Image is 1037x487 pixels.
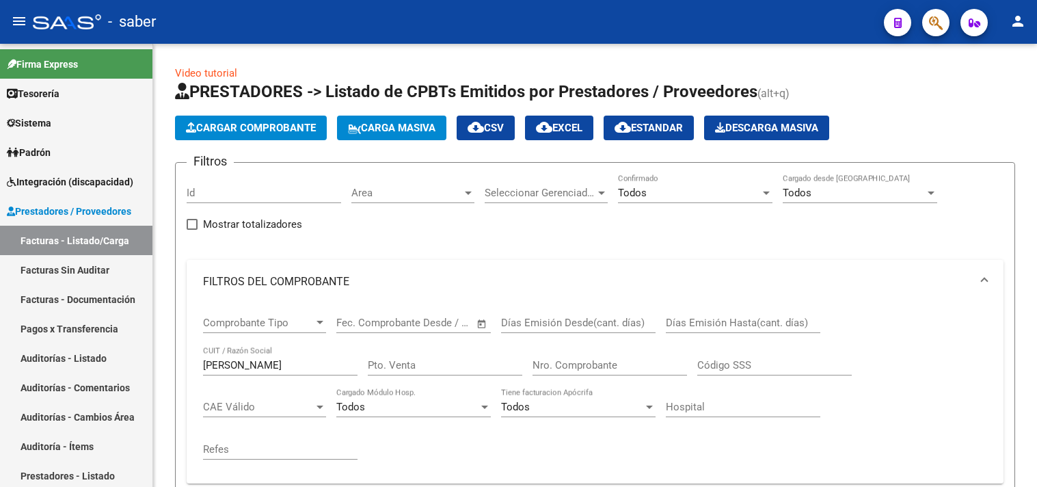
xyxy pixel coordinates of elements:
[991,440,1023,473] iframe: Intercom live chat
[704,116,829,140] app-download-masive: Descarga masiva de comprobantes (adjuntos)
[1010,13,1026,29] mat-icon: person
[203,274,971,289] mat-panel-title: FILTROS DEL COMPROBANTE
[175,82,757,101] span: PRESTADORES -> Listado de CPBTs Emitidos por Prestadores / Proveedores
[187,304,1004,484] div: FILTROS DEL COMPROBANTE
[468,119,484,135] mat-icon: cloud_download
[393,317,459,329] input: End date
[604,116,694,140] button: Estandar
[348,122,435,134] span: Carga Masiva
[7,86,59,101] span: Tesorería
[468,122,504,134] span: CSV
[7,57,78,72] span: Firma Express
[501,401,530,413] span: Todos
[618,187,647,199] span: Todos
[108,7,156,37] span: - saber
[203,216,302,233] span: Mostrar totalizadores
[337,116,446,140] button: Carga Masiva
[336,401,365,413] span: Todos
[525,116,593,140] button: EXCEL
[615,122,683,134] span: Estandar
[187,260,1004,304] mat-expansion-panel-header: FILTROS DEL COMPROBANTE
[336,317,381,329] input: Start date
[536,122,582,134] span: EXCEL
[485,187,595,199] span: Seleccionar Gerenciador
[457,116,515,140] button: CSV
[187,152,234,171] h3: Filtros
[7,204,131,219] span: Prestadores / Proveedores
[203,317,314,329] span: Comprobante Tipo
[186,122,316,134] span: Cargar Comprobante
[757,87,790,100] span: (alt+q)
[175,67,237,79] a: Video tutorial
[175,116,327,140] button: Cargar Comprobante
[203,401,314,413] span: CAE Válido
[7,116,51,131] span: Sistema
[11,13,27,29] mat-icon: menu
[7,174,133,189] span: Integración (discapacidad)
[783,187,811,199] span: Todos
[351,187,462,199] span: Area
[615,119,631,135] mat-icon: cloud_download
[536,119,552,135] mat-icon: cloud_download
[715,122,818,134] span: Descarga Masiva
[704,116,829,140] button: Descarga Masiva
[474,316,490,332] button: Open calendar
[7,145,51,160] span: Padrón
